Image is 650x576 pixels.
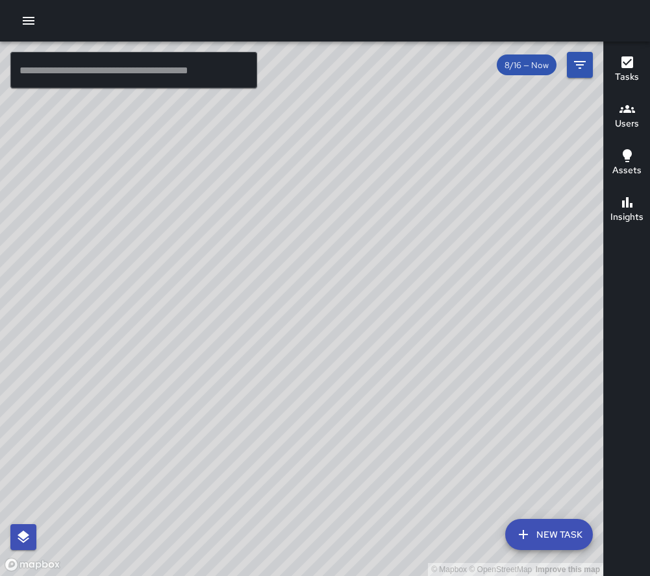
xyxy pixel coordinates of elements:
[615,117,639,131] h6: Users
[604,187,650,234] button: Insights
[615,70,639,84] h6: Tasks
[604,47,650,93] button: Tasks
[567,52,593,78] button: Filters
[604,140,650,187] button: Assets
[610,210,644,224] h6: Insights
[612,163,642,178] h6: Assets
[505,519,593,550] button: New Task
[497,60,556,71] span: 8/16 — Now
[604,93,650,140] button: Users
